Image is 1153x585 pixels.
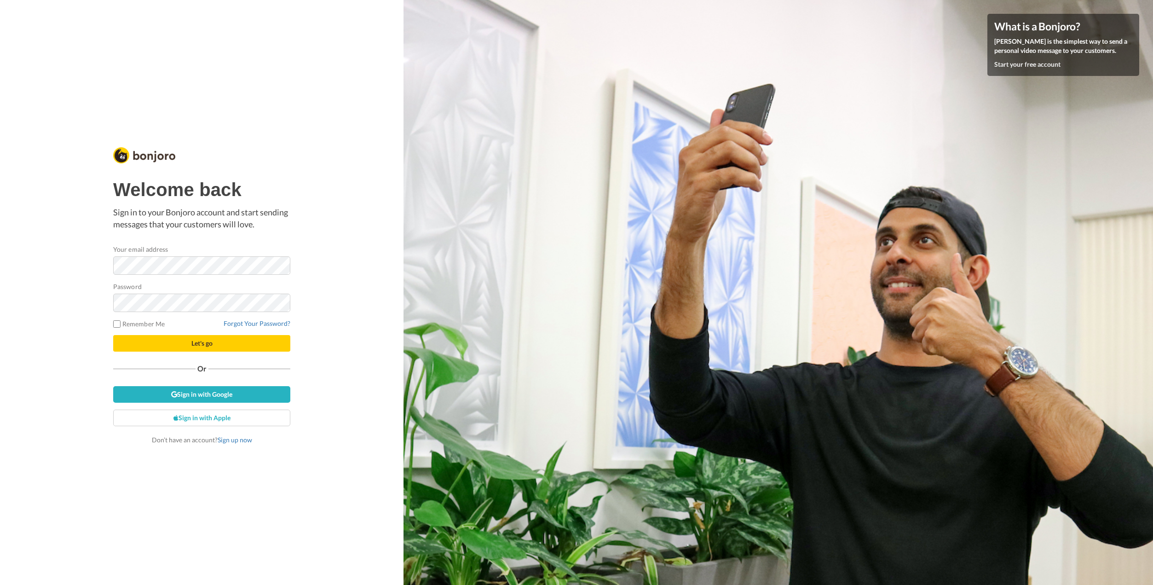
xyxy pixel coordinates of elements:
[113,386,290,403] a: Sign in with Google
[196,365,208,372] span: Or
[994,37,1132,55] p: [PERSON_NAME] is the simplest way to send a personal video message to your customers.
[113,410,290,426] a: Sign in with Apple
[224,319,290,327] a: Forgot Your Password?
[113,320,121,328] input: Remember Me
[218,436,252,444] a: Sign up now
[113,207,290,230] p: Sign in to your Bonjoro account and start sending messages that your customers will love.
[113,282,142,291] label: Password
[113,335,290,352] button: Let's go
[113,180,290,200] h1: Welcome back
[113,244,168,254] label: Your email address
[113,319,165,329] label: Remember Me
[191,339,213,347] span: Let's go
[152,436,252,444] span: Don’t have an account?
[994,60,1061,68] a: Start your free account
[994,21,1132,32] h4: What is a Bonjoro?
